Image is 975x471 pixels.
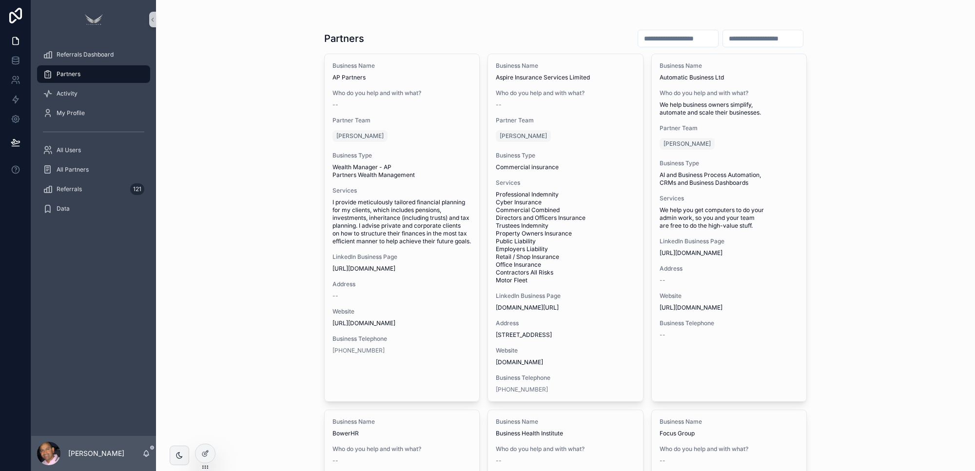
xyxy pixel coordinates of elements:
span: -- [332,101,338,109]
span: Automatic Business Ltd [660,74,799,81]
span: Who do you help and with what? [332,445,472,453]
span: Partner Team [332,117,472,124]
span: I provide meticulously tailored financial planning for my clients, which includes pensions, inves... [332,198,472,245]
span: Aspire Insurance Services Limited [496,74,635,81]
span: [PERSON_NAME] [336,132,384,140]
span: My Profile [57,109,85,117]
span: [DOMAIN_NAME][URL] [496,304,635,312]
span: Partner Team [496,117,635,124]
h1: Partners [324,32,364,45]
span: All Partners [57,166,89,174]
span: [PERSON_NAME] [663,140,711,148]
span: -- [496,101,502,109]
div: 121 [130,183,144,195]
p: [PERSON_NAME] [68,449,124,458]
a: All Users [37,141,150,159]
span: -- [332,457,338,465]
span: Commercial insurance [496,163,635,171]
span: Business Name [660,418,799,426]
span: Services [496,179,635,187]
span: Partners [57,70,80,78]
span: Business Name [660,62,799,70]
div: scrollable content [31,39,156,230]
span: Website [332,308,472,315]
span: Website [660,292,799,300]
a: My Profile [37,104,150,122]
span: Data [57,205,70,213]
span: Professional Indemnity Cyber Insurance Commercial Combined Directors and Officers Insurance Trust... [496,191,635,284]
span: Address [496,319,635,327]
span: [URL][DOMAIN_NAME] [660,249,799,257]
span: [URL][DOMAIN_NAME] [332,319,472,327]
span: Business Name [496,418,635,426]
span: [URL][DOMAIN_NAME] [660,304,799,312]
span: [STREET_ADDRESS] [496,331,635,339]
span: [URL][DOMAIN_NAME] [332,265,472,273]
span: Services [660,195,799,202]
span: -- [660,276,665,284]
a: Business NameAspire Insurance Services LimitedWho do you help and with what?--Partner Team[PERSON... [487,54,643,402]
span: Business Type [660,159,799,167]
a: Business NameAutomatic Business LtdWho do you help and with what?We help business owners simplify... [651,54,807,402]
span: AI and Business Process Automation, CRMs and Business Dashboards [660,171,799,187]
span: Address [660,265,799,273]
span: [DOMAIN_NAME] [496,358,635,366]
span: Focus Group [660,430,799,437]
span: LinkedIn Business Page [496,292,635,300]
span: Activity [57,90,78,98]
span: Who do you help and with what? [332,89,472,97]
span: Who do you help and with what? [496,445,635,453]
span: Services [332,187,472,195]
span: -- [660,331,665,339]
span: Business Name [332,62,472,70]
img: App logo [82,12,105,27]
span: We help business owners simplify, automate and scale their businesses. [660,101,799,117]
span: Business Type [496,152,635,159]
span: LinkedIn Business Page [332,253,472,261]
a: [PERSON_NAME] [496,130,551,142]
span: Business Health Institute [496,430,635,437]
a: Data [37,200,150,217]
span: Who do you help and with what? [660,89,799,97]
span: Who do you help and with what? [496,89,635,97]
span: Referrals [57,185,82,193]
a: Referrals121 [37,180,150,198]
a: [PERSON_NAME] [332,130,388,142]
span: Wealth Manager - AP Partners Wealth Management [332,163,472,179]
span: LinkedIn Business Page [660,237,799,245]
span: -- [660,457,665,465]
span: Business Telephone [496,374,635,382]
a: [PERSON_NAME] [660,138,715,150]
span: Partner Team [660,124,799,132]
span: Address [332,280,472,288]
span: Business Name [332,418,472,426]
span: Website [496,347,635,354]
span: Referrals Dashboard [57,51,114,59]
span: All Users [57,146,81,154]
a: Referrals Dashboard [37,46,150,63]
span: We help you get computers to do your admin work, so you and your team are free to do the high-val... [660,206,799,230]
span: -- [332,292,338,300]
a: All Partners [37,161,150,178]
a: [PHONE_NUMBER] [332,347,385,354]
span: [PERSON_NAME] [500,132,547,140]
span: -- [496,457,502,465]
a: Partners [37,65,150,83]
span: Business Name [496,62,635,70]
a: Business NameAP PartnersWho do you help and with what?--Partner Team[PERSON_NAME]Business TypeWea... [324,54,480,402]
a: [PHONE_NUMBER] [496,386,548,393]
span: BowerHR [332,430,472,437]
span: AP Partners [332,74,472,81]
span: Business Type [332,152,472,159]
a: Activity [37,85,150,102]
span: Who do you help and with what? [660,445,799,453]
span: Business Telephone [332,335,472,343]
span: Business Telephone [660,319,799,327]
